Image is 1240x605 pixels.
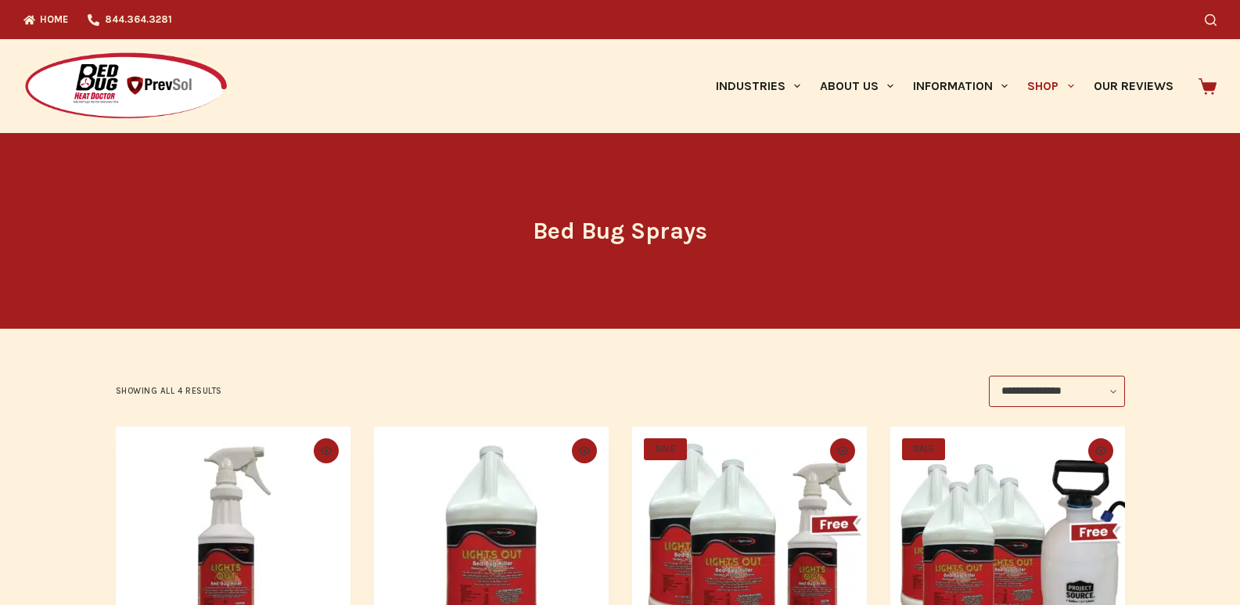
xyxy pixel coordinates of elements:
button: Quick view toggle [830,438,855,463]
button: Quick view toggle [1088,438,1113,463]
button: Quick view toggle [572,438,597,463]
a: About Us [810,39,903,133]
nav: Primary [706,39,1183,133]
h1: Bed Bug Sprays [327,214,914,249]
button: Quick view toggle [314,438,339,463]
span: SALE [902,438,945,460]
button: Search [1205,14,1217,26]
a: Shop [1018,39,1084,133]
select: Shop order [989,376,1125,407]
a: Our Reviews [1084,39,1183,133]
span: SALE [644,438,687,460]
a: Information [904,39,1018,133]
a: Industries [706,39,810,133]
img: Prevsol/Bed Bug Heat Doctor [23,52,228,121]
p: Showing all 4 results [116,384,223,398]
